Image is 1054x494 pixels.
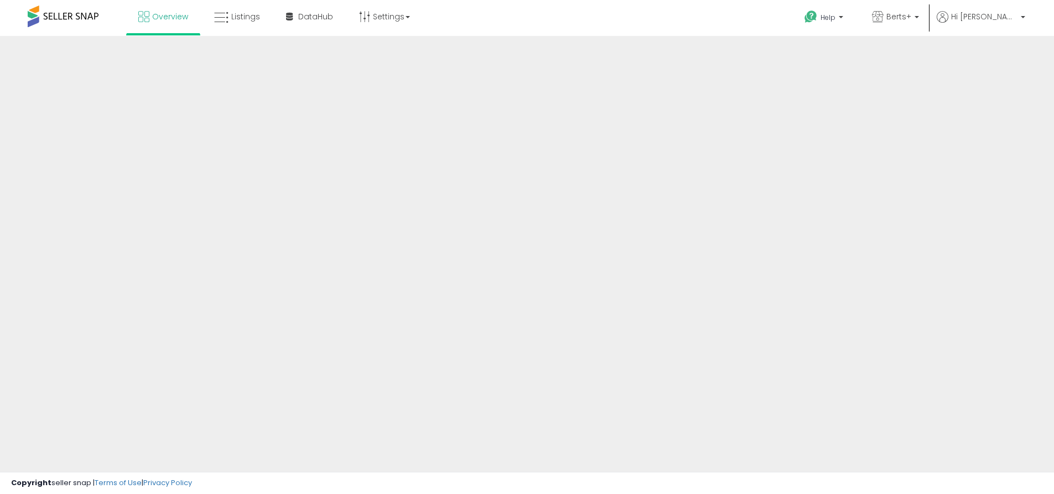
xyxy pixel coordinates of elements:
a: Privacy Policy [143,477,192,488]
a: Terms of Use [95,477,142,488]
span: DataHub [298,11,333,22]
a: Help [796,2,854,36]
strong: Copyright [11,477,51,488]
span: Help [821,13,835,22]
div: seller snap | | [11,478,192,488]
span: Hi [PERSON_NAME] [951,11,1017,22]
span: Berts+ [886,11,911,22]
span: Overview [152,11,188,22]
i: Get Help [804,10,818,24]
span: Listings [231,11,260,22]
a: Hi [PERSON_NAME] [937,11,1025,36]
